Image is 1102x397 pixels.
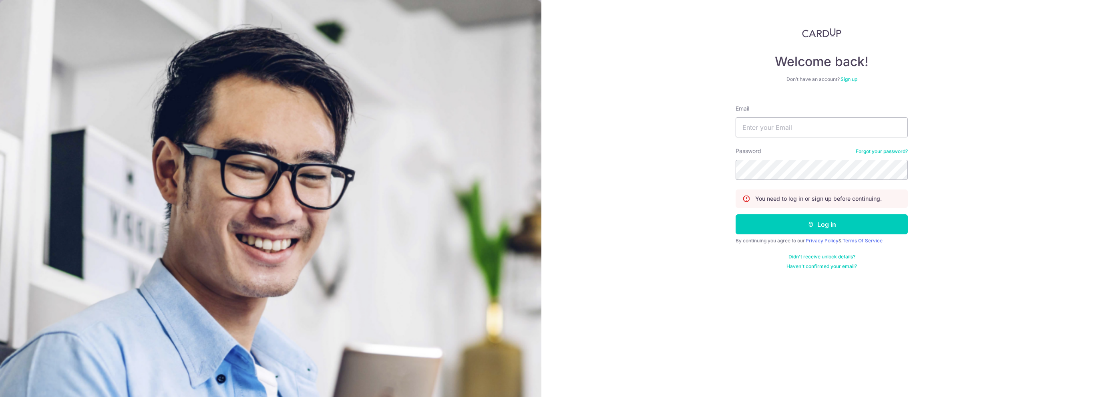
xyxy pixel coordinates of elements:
[843,238,883,244] a: Terms Of Service
[736,214,908,234] button: Log in
[736,54,908,70] h4: Welcome back!
[856,148,908,155] a: Forgot your password?
[736,117,908,137] input: Enter your Email
[736,76,908,83] div: Don’t have an account?
[786,263,857,270] a: Haven't confirmed your email?
[755,195,882,203] p: You need to log in or sign up before continuing.
[841,76,857,82] a: Sign up
[736,147,761,155] label: Password
[802,28,841,38] img: CardUp Logo
[736,238,908,244] div: By continuing you agree to our &
[736,105,749,113] label: Email
[788,254,855,260] a: Didn't receive unlock details?
[806,238,839,244] a: Privacy Policy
